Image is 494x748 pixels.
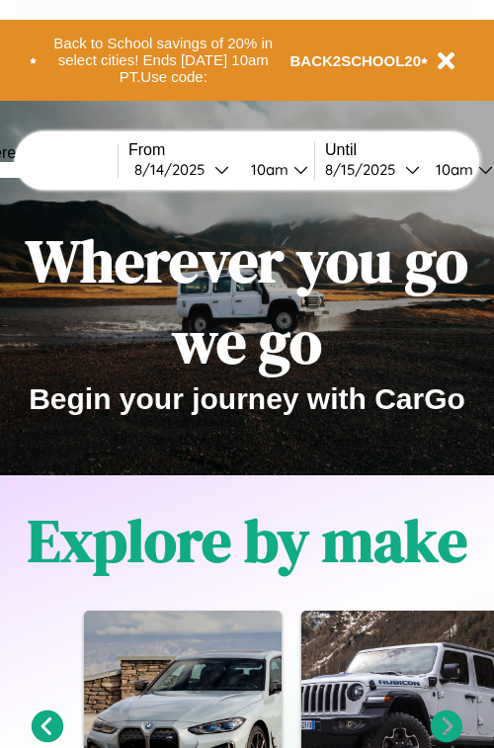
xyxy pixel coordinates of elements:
div: 10am [426,160,478,179]
button: 8/14/2025 [128,159,235,180]
label: From [128,141,314,159]
div: 8 / 15 / 2025 [325,160,405,179]
b: BACK2SCHOOL20 [290,52,422,69]
div: 8 / 14 / 2025 [134,160,214,179]
button: Back to School savings of 20% in select cities! Ends [DATE] 10am PT.Use code: [37,30,290,91]
button: 10am [235,159,314,180]
h1: Explore by make [28,500,467,581]
div: 10am [241,160,293,179]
